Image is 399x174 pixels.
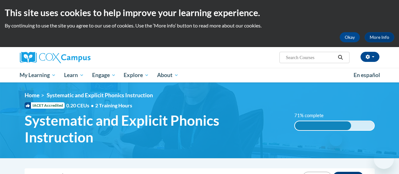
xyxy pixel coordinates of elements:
span: My Learning [20,71,56,79]
p: By continuing to use the site you agree to our use of cookies. Use the ‘More info’ button to read... [5,22,394,29]
a: Cox Campus [20,52,133,63]
span: IACET Accredited [25,102,65,109]
span: • [91,102,94,108]
div: Main menu [15,68,384,82]
span: Engage [92,71,116,79]
div: 71% complete [295,121,351,130]
span: Explore [124,71,149,79]
a: Learn [60,68,88,82]
span: En español [354,72,380,78]
a: My Learning [16,68,60,82]
a: En español [349,69,384,82]
iframe: Button to launch messaging window [374,149,394,169]
span: Systematic and Explicit Phonics Instruction [25,112,285,146]
a: About [153,68,183,82]
a: Explore [120,68,153,82]
button: Account Settings [361,52,379,62]
img: Cox Campus [20,52,91,63]
a: More Info [365,32,394,42]
button: Search [336,54,345,61]
a: Home [25,92,39,99]
button: Okay [340,32,360,42]
span: About [157,71,179,79]
a: Engage [88,68,120,82]
input: Search Courses [285,54,336,61]
span: Systematic and Explicit Phonics Instruction [47,92,153,99]
span: Learn [64,71,84,79]
h2: This site uses cookies to help improve your learning experience. [5,6,394,19]
span: 0.20 CEUs [66,102,95,109]
label: 71% complete [294,112,331,119]
iframe: Close message [330,134,342,146]
span: 2 Training Hours [95,102,132,108]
